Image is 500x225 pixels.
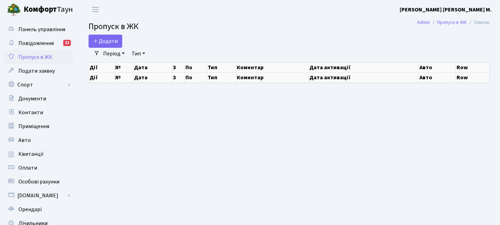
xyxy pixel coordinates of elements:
[18,178,59,186] span: Особові рахунки
[24,4,73,16] span: Таун
[24,4,57,15] b: Комфорт
[456,72,489,82] th: Row
[18,53,52,61] span: Пропуск в ЖК
[3,50,73,64] a: Пропуск в ЖК
[63,40,71,46] div: 12
[93,37,118,45] span: Додати
[133,72,172,82] th: Дата
[172,72,184,82] th: З
[18,123,49,130] span: Приміщення
[115,62,133,72] th: №
[89,62,115,72] th: Дії
[3,22,73,36] a: Панель управління
[89,72,115,82] th: Дії
[18,150,44,158] span: Квитанції
[309,72,419,82] th: Дата активації
[115,72,133,82] th: №
[467,19,490,26] li: Список
[3,189,73,202] a: [DOMAIN_NAME]
[18,164,37,172] span: Оплати
[100,48,127,60] a: Період
[89,35,122,48] a: Додати
[3,202,73,216] a: Орендарі
[3,106,73,119] a: Контакти
[3,78,73,92] a: Спорт
[418,72,456,82] th: Авто
[129,48,148,60] a: Тип
[400,6,492,14] a: [PERSON_NAME] [PERSON_NAME] М.
[3,119,73,133] a: Приміщення
[18,136,31,144] span: Авто
[87,4,104,15] button: Переключити навігацію
[3,92,73,106] a: Документи
[172,62,184,72] th: З
[3,133,73,147] a: Авто
[207,62,236,72] th: Тип
[7,3,21,17] img: logo.png
[3,36,73,50] a: Повідомлення12
[407,15,500,30] nav: breadcrumb
[3,175,73,189] a: Особові рахунки
[3,147,73,161] a: Квитанції
[18,26,65,33] span: Панель управління
[89,20,139,33] span: Пропуск в ЖК
[184,62,207,72] th: По
[18,95,46,102] span: Документи
[184,72,207,82] th: По
[417,19,430,26] a: Admin
[236,72,308,82] th: Коментар
[3,161,73,175] a: Оплати
[309,62,419,72] th: Дата активації
[207,72,236,82] th: Тип
[418,62,456,72] th: Авто
[18,67,55,75] span: Подати заявку
[437,19,467,26] a: Пропуск в ЖК
[18,206,42,213] span: Орендарі
[236,62,308,72] th: Коментар
[133,62,172,72] th: Дата
[3,64,73,78] a: Подати заявку
[18,39,54,47] span: Повідомлення
[18,109,43,116] span: Контакти
[456,62,489,72] th: Row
